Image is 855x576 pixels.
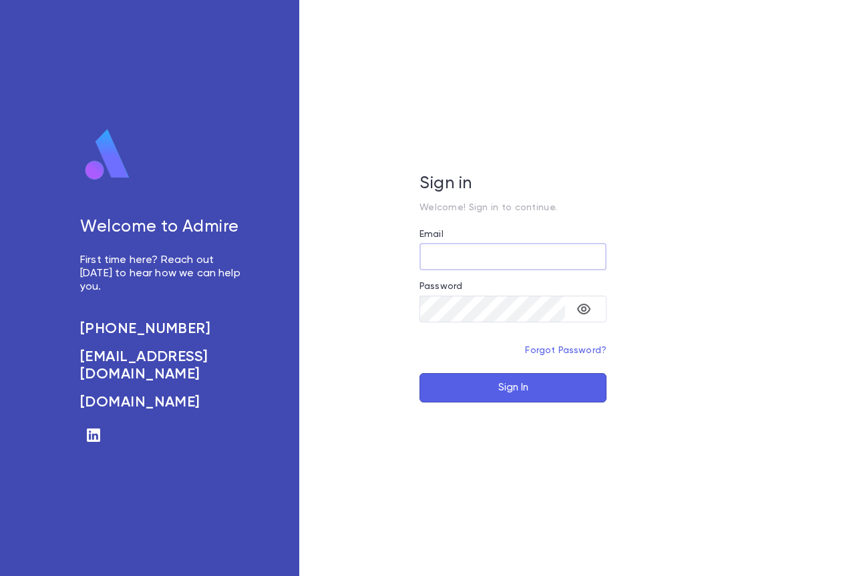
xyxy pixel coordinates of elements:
h5: Sign in [419,174,607,194]
p: First time here? Reach out [DATE] to hear how we can help you. [80,254,246,294]
label: Email [419,229,444,240]
a: Forgot Password? [525,346,607,355]
a: [DOMAIN_NAME] [80,394,246,411]
a: [PHONE_NUMBER] [80,320,246,338]
h5: Welcome to Admire [80,218,246,238]
button: Sign In [419,373,607,402]
p: Welcome! Sign in to continue. [419,202,607,213]
button: toggle password visibility [570,296,597,322]
img: logo [80,128,135,182]
label: Password [419,281,462,292]
a: [EMAIL_ADDRESS][DOMAIN_NAME] [80,348,246,383]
